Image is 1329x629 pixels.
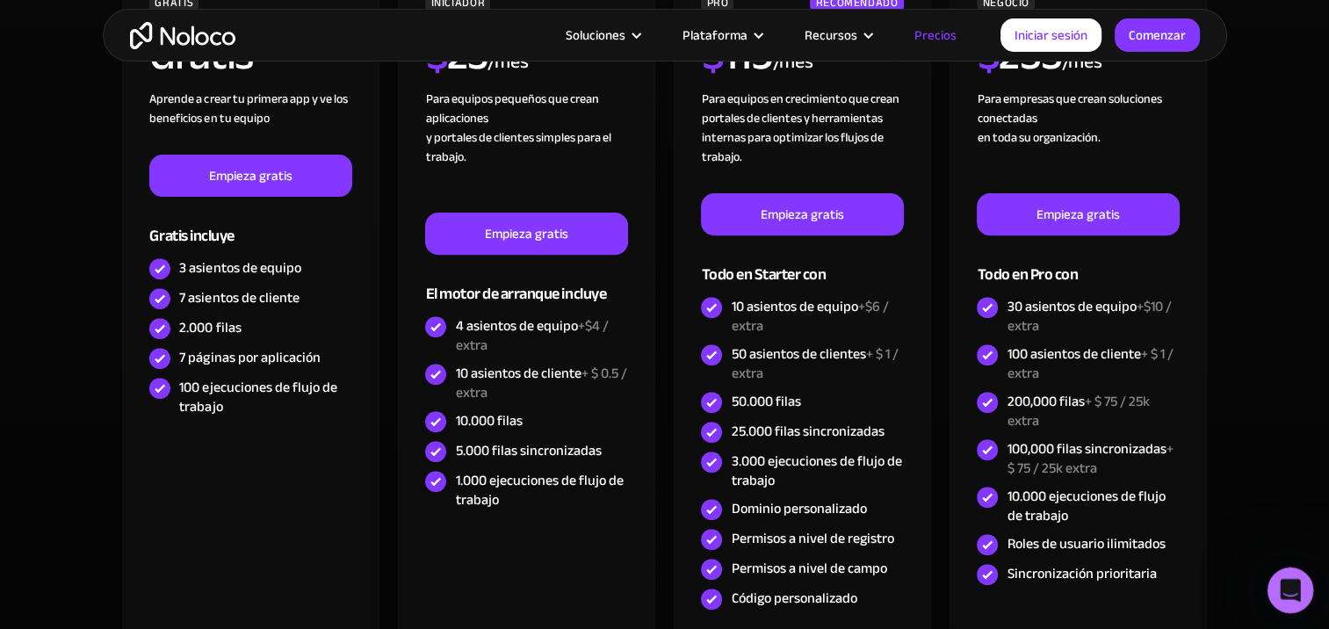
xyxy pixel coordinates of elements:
[50,10,78,38] img: Imagen de perfil para el Bot de ayuda
[731,392,800,411] div: 50.000 filas
[772,48,813,76] div: /mes
[1061,48,1101,76] div: /mes
[701,193,903,235] a: Empieza gratis
[1007,436,1173,481] span: + $ 75 / 25k extra
[275,7,308,40] button: Hogar
[661,24,783,47] div: Plataforma
[488,48,528,76] div: /mes
[701,235,903,293] div: Todo en Starter con
[179,288,299,307] div: 7 asientos de cliente
[455,471,627,510] div: 1.000 ejecuciones de flujo de trabajo
[77,196,323,264] div: Pensaba una web site de biblioteca digital donde puedna acceder con el simple link no necesariame...
[27,481,41,495] button: Selector de emojis
[731,344,903,383] div: 50 asientos de clientes
[149,155,351,197] a: Empieza gratis
[308,7,340,39] div: Cerrar
[731,499,866,518] div: Dominio personalizado
[731,293,888,339] span: +$6 / extra
[130,22,235,49] a: hogar
[701,90,903,193] div: Para equipos en crecimiento que crean portales de clientes y herramientas internas para optimizar...
[1115,18,1200,52] a: Comenzar
[1000,18,1101,52] a: Iniciar sesión
[783,24,892,47] div: Recursos
[28,300,280,332] font: ¡Perfecto! Los visitantes públicos NO son cobrados cuando usan el Acceso Público.
[28,343,305,409] font: No hay límite en el número de visitantes que pueden ver tu contenido público - pueden acceder con...
[1007,344,1179,383] div: 100 asientos de cliente
[83,481,98,495] button: Cargar archivo adjunto
[179,258,300,278] div: 3 asientos de equipo
[85,17,177,30] h1: Bot de ayuda
[455,364,627,402] div: 10 asientos de cliente
[1007,534,1165,553] div: Roles de usuario ilimitados
[455,411,522,430] div: 10.000 filas
[731,452,903,490] div: 3.000 ejecuciones de flujo de trabajo
[731,341,898,387] span: + $ 1 / extra
[284,320,298,334] a: Referencia de la fuente 129995714:
[731,422,884,441] div: 25.000 filas sincronizadas
[14,289,337,592] div: El bot de ayuda dice...
[149,90,351,155] div: Aprende a crear tu primera app y ve los beneficios en tu equipo
[425,90,627,213] div: Para equipos pequeños que crean aplicaciones y portales de clientes simples para el trabajo. ‍
[455,313,608,358] span: +$4 / extra
[1007,564,1156,583] div: Sincronización prioritaria
[11,7,45,40] button: Volver
[455,360,626,406] span: + $ 0.5 / extra
[892,24,979,47] a: Precios
[179,348,320,367] div: 7 páginas por aplicación
[15,444,336,474] textarea: Mensaje...
[1007,341,1173,387] span: + $ 1 / extra
[805,24,857,47] div: Recursos
[544,24,661,47] div: Soluciones
[455,441,601,460] div: 5.000 filas sincronizadas
[1007,297,1179,336] div: 30 asientos de equipo
[731,297,903,336] div: 10 asientos de equipo
[1007,388,1149,434] span: + $ 75 / 25k extra
[179,318,241,337] div: 2.000 filas
[28,421,323,438] div: Para tu biblioteca digital sería ideal:
[977,235,1179,293] div: Todo en Pro con
[425,255,627,312] div: El motor de arranque incluye
[179,378,351,416] div: 100 ejecuciones de flujo de trabajo
[14,107,337,289] div: usuario dice...
[455,316,627,355] div: 4 asientos de equipo
[1007,293,1171,339] span: +$10 / extra
[1268,568,1314,614] iframe: Intercom live chat
[977,193,1179,235] a: Empieza gratis
[566,24,625,47] div: Soluciones
[683,24,748,47] div: Plataforma
[14,289,337,590] div: ¡Perfecto! Los visitantes públicos NO son cobrados cuando usan el Acceso Público.Referencia de la...
[1007,487,1179,525] div: 10.000 ejecuciones de flujo de trabajo
[117,397,131,411] a: Referencia de la fuente 129743689:
[1007,392,1179,430] div: 200,000 filas
[731,589,856,608] div: Código personalizado
[149,197,351,254] div: Gratis incluye
[28,48,323,83] div: ¿Qué tipo específico de contenido público planeas crear?
[731,559,886,578] div: Permisos a nivel de campo
[112,481,126,495] button: Empezar a grabar
[1007,439,1179,478] div: 100,000 filas sincronizadas
[55,481,69,495] button: Selector de GIF
[63,107,337,275] div: Y si es sitio web publica, esos visitantes son cobrados o ahi si no hay número de visitantes que ...
[149,33,252,76] h2: Gratis
[301,474,329,502] button: Enviar un mensaje...
[425,213,627,255] a: Empieza gratis
[977,90,1179,193] div: Para empresas que crean soluciones conectadas en toda su organización. ‍
[731,529,893,548] div: Permisos a nivel de registro
[77,118,323,186] div: Y si es sitio web publica, esos visitantes son cobrados o ahi si no hay número de visitantes que ...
